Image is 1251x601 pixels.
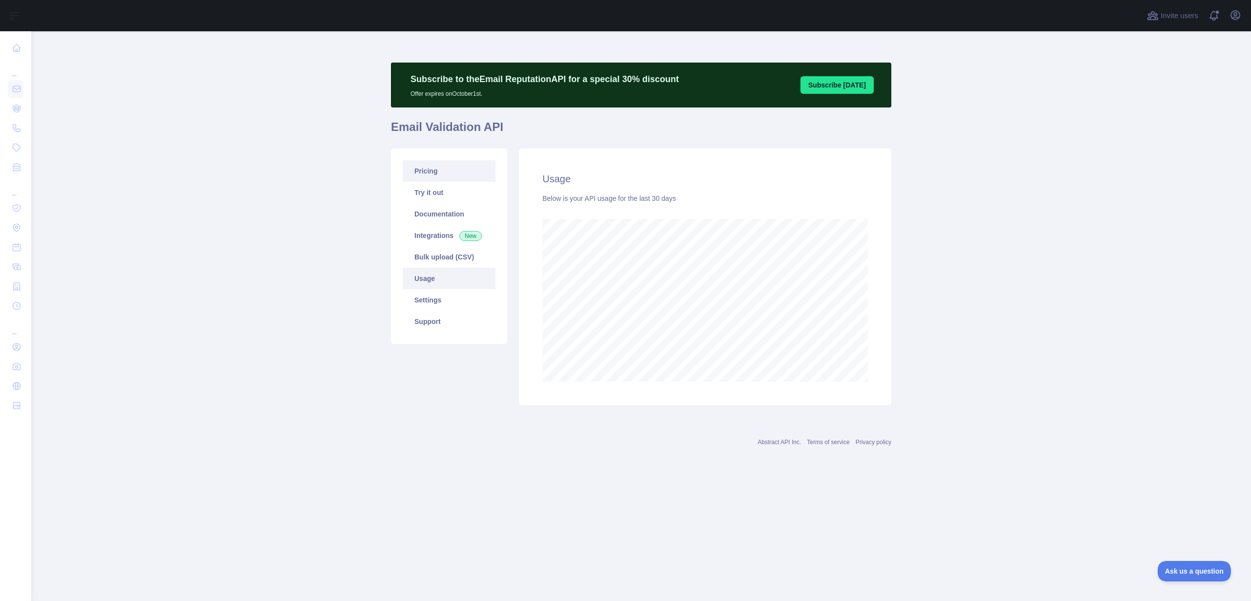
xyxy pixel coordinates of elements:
p: Subscribe to the Email Reputation API for a special 30 % discount [410,72,679,86]
a: Usage [403,268,496,289]
button: Invite users [1145,8,1200,23]
h2: Usage [542,172,868,186]
h1: Email Validation API [391,119,891,143]
a: Bulk upload (CSV) [403,246,496,268]
iframe: Toggle Customer Support [1158,561,1231,581]
a: Terms of service [807,439,849,446]
div: ... [8,178,23,197]
a: Try it out [403,182,496,203]
p: Offer expires on October 1st. [410,86,679,98]
div: ... [8,59,23,78]
a: Pricing [403,160,496,182]
span: Invite users [1161,10,1198,21]
a: Integrations New [403,225,496,246]
div: ... [8,317,23,336]
a: Privacy policy [856,439,891,446]
span: New [459,231,482,241]
a: Settings [403,289,496,311]
div: Below is your API usage for the last 30 days [542,193,868,203]
a: Support [403,311,496,332]
button: Subscribe [DATE] [800,76,874,94]
a: Documentation [403,203,496,225]
a: Abstract API Inc. [758,439,801,446]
